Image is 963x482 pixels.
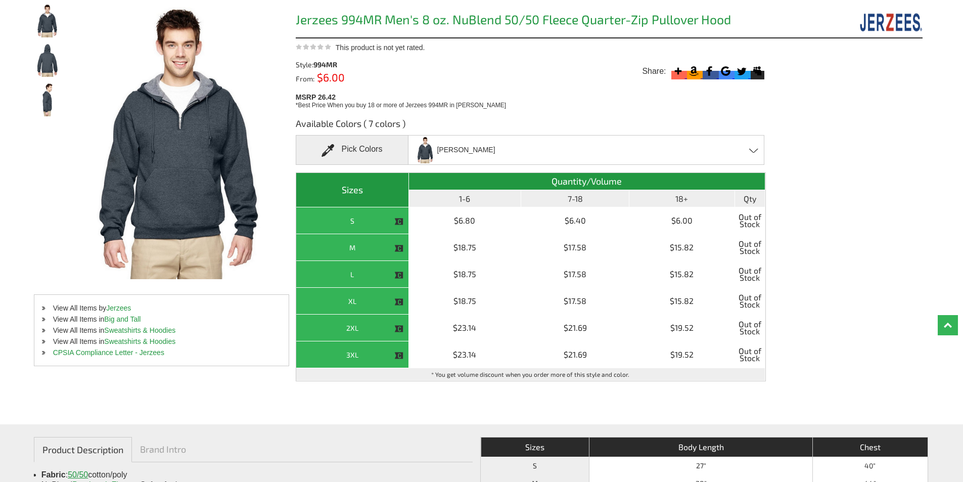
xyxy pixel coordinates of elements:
[409,207,522,234] td: $6.80
[481,437,589,457] th: Sizes
[521,207,629,234] td: $6.40
[847,9,923,35] img: Jerzees
[53,348,164,357] a: CPSIA Compliance Letter - Jerzees
[629,341,735,368] td: $19.52
[719,64,732,78] svg: Google Bookmark
[521,341,629,368] td: $21.69
[751,64,764,78] svg: Myspace
[34,4,61,37] img: Jerzees 994MR Men's 8 oz. NuBlend 50/50 Fleece Quarter-Zip Pullover Hood
[589,437,812,457] th: Body Length
[296,102,506,109] span: *Best Price When you buy 18 or more of Jerzees 994MR in [PERSON_NAME]
[104,315,141,323] a: Big and Tall
[521,190,629,207] th: 7-18
[409,261,522,288] td: $18.75
[68,470,88,479] a: 50/50
[409,190,522,207] th: 1-6
[671,64,685,78] svg: More
[409,288,522,315] td: $18.75
[415,137,436,163] img: jerzees_994MR_black-heather.jpg
[41,470,465,480] li: : cotton/poly
[738,290,762,312] span: Out of Stock
[336,43,425,52] span: This product is not yet rated.
[521,315,629,341] td: $21.69
[642,66,666,76] span: Share:
[394,351,403,360] img: This item is CLOSEOUT!
[409,341,522,368] td: $23.14
[629,261,735,288] td: $15.82
[521,288,629,315] td: $17.58
[34,437,132,462] a: Product Description
[296,135,408,165] div: Pick Colors
[394,217,403,226] img: This item is CLOSEOUT!
[687,64,701,78] svg: Amazon
[629,207,735,234] td: $6.00
[296,13,766,29] h1: Jerzees 994MR Men's 8 oz. NuBlend 50/50 Fleece Quarter-Zip Pullover Hood
[738,344,762,365] span: Out of Stock
[313,60,337,69] span: 994MR
[394,324,403,333] img: This item is CLOSEOUT!
[296,234,409,261] th: M
[296,341,409,368] th: 3XL
[34,43,61,77] img: Jerzees 994MR Men's 8 oz. NuBlend 50/50 Fleece Quarter-Zip Pullover Hood
[481,457,589,474] th: S
[629,288,735,315] td: $15.82
[735,190,765,207] th: Qty
[738,264,762,285] span: Out of Stock
[812,457,928,474] td: 40"
[521,261,629,288] td: $17.58
[394,244,403,253] img: This item is CLOSEOUT!
[394,297,403,306] img: This item is CLOSEOUT!
[409,315,522,341] td: $23.14
[589,457,812,474] td: 27"
[296,61,415,68] div: Style:
[104,337,175,345] a: Sweatshirts & Hoodies
[296,288,409,315] th: XL
[296,261,409,288] th: L
[296,91,770,110] div: MSRP 26.42
[738,237,762,258] span: Out of Stock
[437,141,495,159] span: [PERSON_NAME]
[34,83,61,116] img: Jerzees 994MR Men's 8 oz. NuBlend 50/50 Fleece Quarter-Zip Pullover Hood
[521,234,629,261] td: $17.58
[132,437,194,461] a: Brand Intro
[104,326,175,334] a: Sweatshirts & Hoodies
[629,315,735,341] td: $19.52
[703,64,716,78] svg: Facebook
[41,470,66,479] span: Fabric
[394,271,403,280] img: This item is CLOSEOUT!
[296,315,409,341] th: 2XL
[106,304,131,312] a: Jerzees
[296,117,766,135] h3: Available Colors ( 7 colors )
[629,190,735,207] th: 18+
[735,64,748,78] svg: Twitter
[34,302,289,314] li: View All Items by
[34,325,289,336] li: View All Items in
[409,173,765,190] th: Quantity/Volume
[738,317,762,338] span: Out of Stock
[296,73,415,82] div: From:
[296,368,765,381] td: * You get volume discount when you order more of this style and color.
[34,336,289,347] li: View All Items in
[409,234,522,261] td: $18.75
[296,207,409,234] th: S
[812,437,928,457] th: Chest
[314,71,345,83] span: $6.00
[938,315,958,335] a: Top
[34,314,289,325] li: View All Items in
[296,43,331,50] img: This product is not yet rated.
[738,210,762,231] span: Out of Stock
[629,234,735,261] td: $15.82
[296,173,409,207] th: Sizes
